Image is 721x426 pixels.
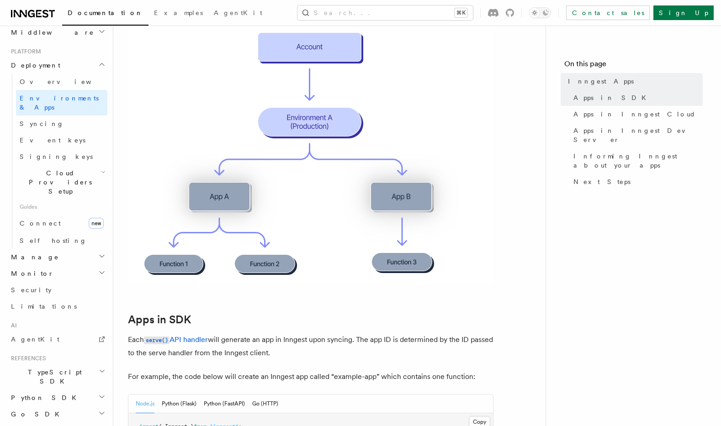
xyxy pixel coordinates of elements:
span: Monitor [7,269,54,278]
a: Contact sales [566,5,650,20]
span: AgentKit [11,336,59,343]
a: Inngest Apps [564,73,703,89]
span: Self hosting [20,237,87,244]
button: Deployment [7,57,107,74]
span: Deployment [7,61,60,70]
a: serve()API handler [144,335,208,344]
span: Limitations [11,303,77,310]
a: Examples [148,3,208,25]
a: Security [7,282,107,298]
div: Deployment [7,74,107,249]
span: Apps in SDK [573,93,652,102]
p: For example, the code below will create an Inngest app called “example-app” which contains one fu... [128,370,493,383]
button: Go (HTTP) [252,394,278,413]
a: AgentKit [7,331,107,347]
a: AgentKit [208,3,268,25]
code: serve() [144,337,170,344]
button: Middleware [7,24,107,41]
button: Python (Flask) [162,394,196,413]
a: Connectnew [16,214,107,232]
a: Next Steps [570,174,703,190]
button: Go SDK [7,406,107,422]
span: Connect [20,220,61,227]
a: Event keys [16,132,107,148]
button: Manage [7,249,107,265]
a: Self hosting [16,232,107,249]
span: Python SDK [7,393,82,402]
span: Manage [7,252,59,262]
button: TypeScript SDK [7,364,107,389]
span: Apps in Inngest Dev Server [573,126,703,144]
span: Middleware [7,28,94,37]
span: Next Steps [573,177,631,186]
a: Syncing [16,116,107,132]
a: Apps in SDK [128,313,191,326]
a: Signing keys [16,148,107,165]
span: new [89,218,104,229]
a: Overview [16,74,107,90]
a: Apps in Inngest Cloud [570,106,703,122]
a: Environments & Apps [16,90,107,116]
button: Python SDK [7,389,107,406]
a: Apps in SDK [570,89,703,106]
span: Platform [7,48,41,55]
span: Inngest Apps [568,77,634,86]
a: Informing Inngest about your apps [570,148,703,174]
span: Event keys [20,137,85,144]
span: Informing Inngest about your apps [573,152,703,170]
span: Signing keys [20,153,93,160]
a: Apps in Inngest Dev Server [570,122,703,148]
span: AgentKit [214,9,262,16]
span: Examples [154,9,203,16]
span: Go SDK [7,410,65,419]
span: Apps in Inngest Cloud [573,110,696,119]
span: Guides [16,200,107,214]
p: Each will generate an app in Inngest upon syncing. The app ID is determined by the ID passed to t... [128,333,493,359]
button: Node.js [136,394,154,413]
a: Sign Up [653,5,714,20]
button: Python (FastAPI) [204,394,245,413]
span: Security [11,286,52,294]
h4: On this page [564,58,703,73]
span: References [7,355,46,362]
kbd: ⌘K [455,8,467,17]
span: TypeScript SDK [7,368,99,386]
span: Overview [20,78,114,85]
button: Toggle dark mode [529,7,551,18]
button: Cloud Providers Setup [16,165,107,200]
span: Environments & Apps [20,95,99,111]
img: Diagram showing multiple environments, each with various apps. Within these apps, there are numer... [128,21,493,284]
span: Cloud Providers Setup [16,168,101,196]
button: Search...⌘K [297,5,473,20]
span: AI [7,322,17,329]
span: Syncing [20,120,64,127]
a: Limitations [7,298,107,315]
span: Documentation [68,9,143,16]
a: Documentation [62,3,148,26]
button: Monitor [7,265,107,282]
